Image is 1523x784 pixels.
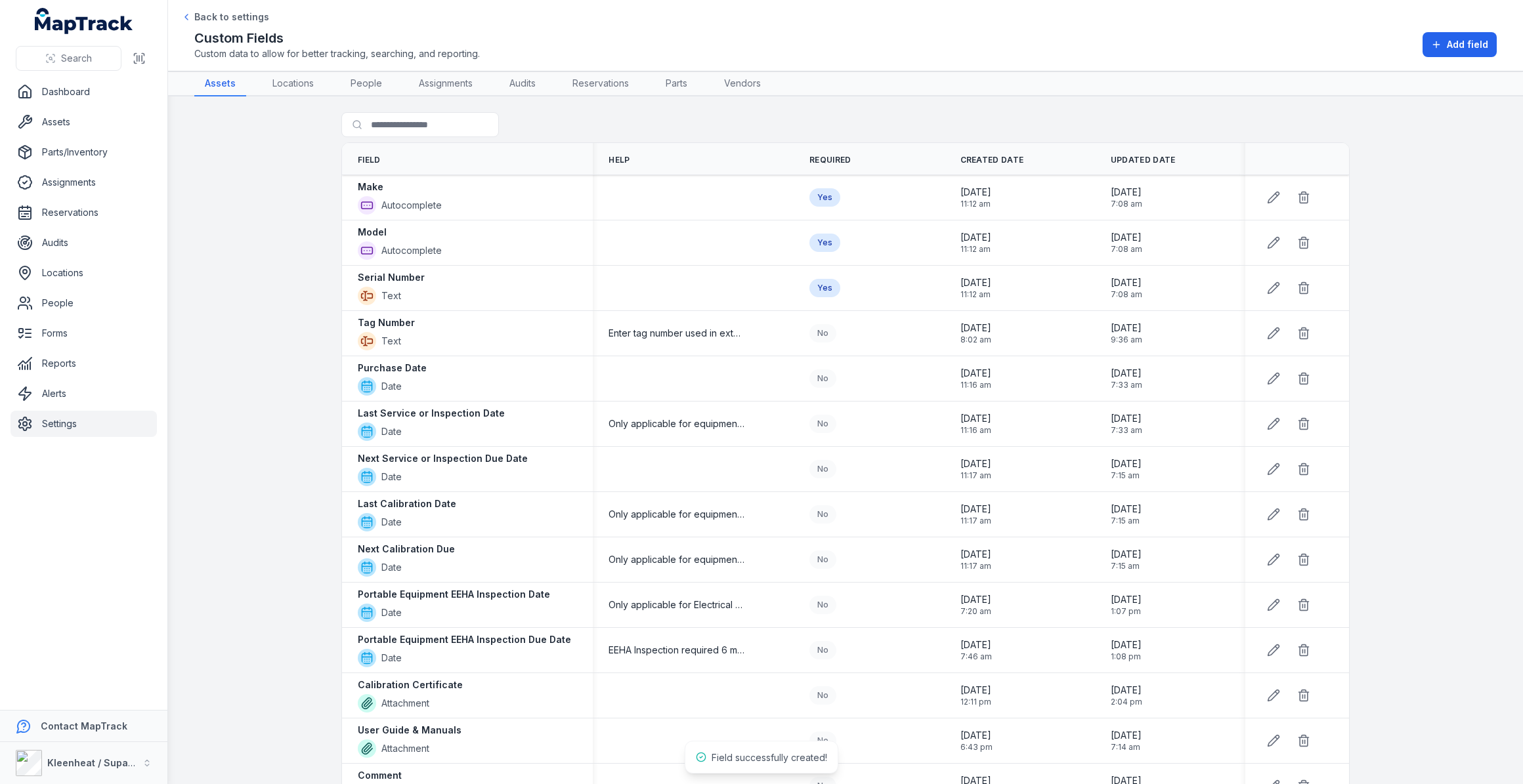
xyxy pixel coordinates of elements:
[960,684,991,707] time: 11/10/2024, 12:11:53 pm
[714,72,771,96] a: Vendors
[960,548,991,571] time: 11/10/2024, 11:17:46 am
[960,244,991,255] span: 11:12 am
[1111,593,1142,606] span: [DATE]
[381,199,442,212] span: Autocomplete
[809,415,836,433] div: No
[609,417,745,430] span: Only applicable for equipment with periodic service requirements
[1111,425,1142,436] span: 7:33 am
[61,52,92,65] span: Search
[960,729,993,742] span: [DATE]
[358,407,505,420] strong: Last Service or Inspection Date
[609,327,745,340] span: Enter tag number used in external register if required (e.g. Lifting Equipment or Electrical Test...
[1111,244,1142,255] span: 7:08 am
[1111,548,1142,571] time: 30/03/2025, 7:15:33 am
[358,543,455,556] strong: Next Calibration Due
[381,651,402,665] span: Date
[340,72,393,96] a: People
[809,641,836,659] div: No
[960,231,991,255] time: 11/10/2024, 11:12:29 am
[11,320,157,346] a: Forms
[655,72,698,96] a: Parts
[960,503,991,516] span: [DATE]
[358,769,402,782] strong: Comment
[1111,199,1142,209] span: 7:08 am
[194,72,246,96] a: Assets
[11,290,157,316] a: People
[41,720,127,732] strong: Contact MapTrack
[960,593,991,606] span: [DATE]
[562,72,639,96] a: Reservations
[1111,697,1142,707] span: 2:04 pm
[381,606,402,619] span: Date
[960,606,991,617] span: 7:20 am
[1111,289,1142,300] span: 7:08 am
[1111,651,1142,662] span: 1:08 pm
[358,316,415,329] strong: Tag Number
[358,633,571,646] strong: Portable Equipment EEHA Inspection Due Date
[11,350,157,377] a: Reports
[11,260,157,286] a: Locations
[960,380,991,390] span: 11:16 am
[809,550,836,569] div: No
[408,72,483,96] a: Assignments
[358,361,427,375] strong: Purchase Date
[358,724,461,737] strong: User Guide & Manuals
[960,186,991,199] span: [DATE]
[11,381,157,407] a: Alerts
[809,279,840,297] div: Yes
[809,596,836,614] div: No
[960,276,991,300] time: 11/10/2024, 11:12:41 am
[1111,186,1142,209] time: 30/03/2025, 7:08:31 am
[1111,367,1142,390] time: 30/03/2025, 7:33:17 am
[1111,380,1142,390] span: 7:33 am
[181,10,269,24] a: Back to settings
[960,697,991,707] span: 12:11 pm
[194,10,269,24] span: Back to settings
[960,412,991,436] time: 11/10/2024, 11:16:52 am
[11,169,157,196] a: Assignments
[11,199,157,226] a: Reservations
[1111,231,1142,255] time: 30/03/2025, 7:08:31 am
[960,231,991,244] span: [DATE]
[381,244,442,257] span: Autocomplete
[1111,231,1142,244] span: [DATE]
[1423,32,1497,57] button: Add field
[381,425,402,438] span: Date
[960,321,991,335] span: [DATE]
[609,155,630,165] span: Help
[16,46,121,71] button: Search
[1111,593,1142,617] time: 19/09/2025, 1:07:52 pm
[358,497,456,510] strong: Last Calibration Date
[960,729,993,753] time: 24/10/2024, 6:43:02 pm
[35,8,133,34] a: MapTrack
[809,686,836,705] div: No
[358,588,550,601] strong: Portable Equipment EEHA Inspection Date
[1111,729,1142,742] span: [DATE]
[960,684,991,697] span: [DATE]
[960,155,1024,165] span: Created Date
[609,598,745,611] span: Only applicable for Electrical Equipment rated for Hazardous Areas
[960,425,991,436] span: 11:16 am
[960,367,991,380] span: [DATE]
[1111,503,1142,516] span: [DATE]
[960,548,991,561] span: [DATE]
[809,369,836,388] div: No
[11,109,157,135] a: Assets
[1111,548,1142,561] span: [DATE]
[381,470,402,484] span: Date
[1111,503,1142,526] time: 30/03/2025, 7:15:33 am
[960,742,993,753] span: 6:43 pm
[1111,335,1142,345] span: 9:36 am
[960,289,991,300] span: 11:12 am
[809,188,840,207] div: Yes
[960,503,991,526] time: 11/10/2024, 11:17:33 am
[1111,606,1142,617] span: 1:07 pm
[809,155,851,165] span: Required
[809,732,836,750] div: No
[11,79,157,105] a: Dashboard
[609,508,745,521] span: Only applicable for equipment requiring periodic calibration for accuracy
[609,553,745,566] span: Only applicable for equipment requiring periodic calibration for accuracy.
[1111,155,1176,165] span: Updated Date
[194,29,480,47] h2: Custom Fields
[381,742,429,755] span: Attachment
